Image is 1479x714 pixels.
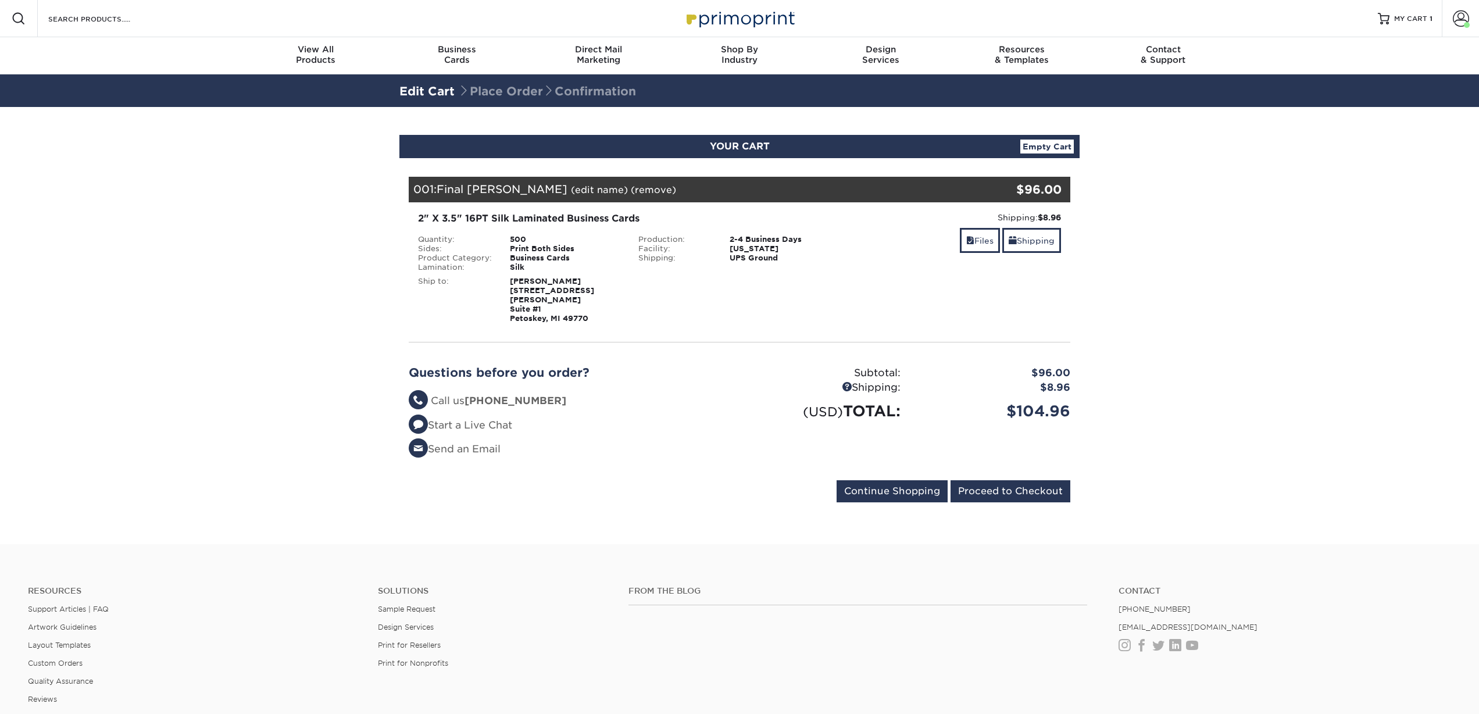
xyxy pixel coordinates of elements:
[28,659,83,667] a: Custom Orders
[966,236,974,245] span: files
[739,400,909,422] div: TOTAL:
[28,695,57,704] a: Reviews
[245,37,387,74] a: View AllProducts
[1119,605,1191,613] a: [PHONE_NUMBER]
[571,184,628,195] a: (edit name)
[399,84,455,98] a: Edit Cart
[528,44,669,65] div: Marketing
[387,44,528,55] span: Business
[630,244,721,254] div: Facility:
[501,244,630,254] div: Print Both Sides
[739,380,909,395] div: Shipping:
[909,380,1079,395] div: $8.96
[378,605,435,613] a: Sample Request
[501,235,630,244] div: 500
[28,605,109,613] a: Support Articles | FAQ
[960,228,1000,253] a: Files
[951,44,1092,65] div: & Templates
[409,235,501,244] div: Quantity:
[1394,14,1427,24] span: MY CART
[721,244,849,254] div: [US_STATE]
[458,84,636,98] span: Place Order Confirmation
[387,37,528,74] a: BusinessCards
[810,44,951,55] span: Design
[909,366,1079,381] div: $96.00
[669,37,810,74] a: Shop ByIndustry
[28,586,360,596] h4: Resources
[409,366,731,380] h2: Questions before you order?
[378,586,610,596] h4: Solutions
[378,623,434,631] a: Design Services
[28,641,91,649] a: Layout Templates
[1430,15,1432,23] span: 1
[528,44,669,55] span: Direct Mail
[47,12,160,26] input: SEARCH PRODUCTS.....
[1092,37,1234,74] a: Contact& Support
[909,400,1079,422] div: $104.96
[739,366,909,381] div: Subtotal:
[721,235,849,244] div: 2-4 Business Days
[1009,236,1017,245] span: shipping
[437,183,567,195] span: Final [PERSON_NAME]
[803,404,843,419] small: (USD)
[28,623,97,631] a: Artwork Guidelines
[1092,44,1234,65] div: & Support
[409,254,501,263] div: Product Category:
[409,277,501,323] div: Ship to:
[681,6,798,31] img: Primoprint
[1092,44,1234,55] span: Contact
[837,480,948,502] input: Continue Shopping
[378,659,448,667] a: Print for Nonprofits
[951,44,1092,55] span: Resources
[630,254,721,263] div: Shipping:
[630,235,721,244] div: Production:
[528,37,669,74] a: Direct MailMarketing
[951,37,1092,74] a: Resources& Templates
[631,184,676,195] a: (remove)
[669,44,810,65] div: Industry
[669,44,810,55] span: Shop By
[510,277,594,323] strong: [PERSON_NAME] [STREET_ADDRESS][PERSON_NAME] Suite #1 Petoskey, MI 49770
[387,44,528,65] div: Cards
[378,641,441,649] a: Print for Resellers
[1038,213,1061,222] strong: $8.96
[960,181,1062,198] div: $96.00
[810,37,951,74] a: DesignServices
[465,395,566,406] strong: [PHONE_NUMBER]
[628,586,1087,596] h4: From the Blog
[409,177,960,202] div: 001:
[409,244,501,254] div: Sides:
[721,254,849,263] div: UPS Ground
[1119,586,1451,596] a: Contact
[409,394,731,409] li: Call us
[409,419,512,431] a: Start a Live Chat
[1020,140,1074,153] a: Empty Cart
[951,480,1070,502] input: Proceed to Checkout
[501,254,630,263] div: Business Cards
[409,263,501,272] div: Lamination:
[418,212,841,226] div: 2" X 3.5" 16PT Silk Laminated Business Cards
[245,44,387,65] div: Products
[501,263,630,272] div: Silk
[28,677,93,686] a: Quality Assurance
[858,212,1061,223] div: Shipping:
[245,44,387,55] span: View All
[1119,623,1257,631] a: [EMAIL_ADDRESS][DOMAIN_NAME]
[710,141,770,152] span: YOUR CART
[1002,228,1061,253] a: Shipping
[810,44,951,65] div: Services
[409,443,501,455] a: Send an Email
